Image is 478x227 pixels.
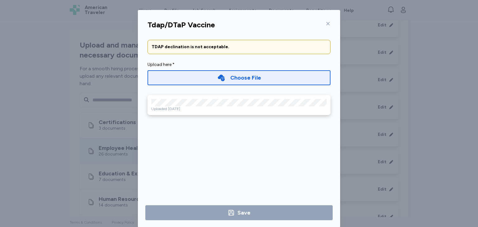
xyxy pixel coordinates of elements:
[152,44,326,50] div: TDAP declination is not acceptable.
[148,62,330,68] div: Upload here *
[230,73,261,82] div: Choose File
[145,205,333,220] button: Save
[151,106,327,111] div: Uploaded [DATE]
[237,208,251,217] div: Save
[148,20,215,30] div: Tdap/DTaP Vaccine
